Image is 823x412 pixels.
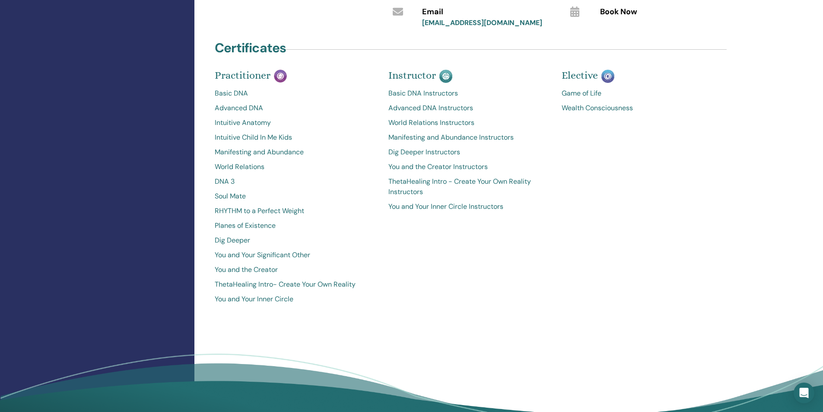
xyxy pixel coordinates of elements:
[215,103,375,113] a: Advanced DNA
[215,250,375,260] a: You and Your Significant Other
[215,265,375,275] a: You and the Creator
[388,201,549,212] a: You and Your Inner Circle Instructors
[215,118,375,128] a: Intuitive Anatomy
[562,103,722,113] a: Wealth Consciousness
[215,162,375,172] a: World Relations
[215,132,375,143] a: Intuitive Child In Me Kids
[562,88,722,99] a: Game of Life
[388,103,549,113] a: Advanced DNA Instructors
[215,279,375,290] a: ThetaHealing Intro- Create Your Own Reality
[388,176,549,197] a: ThetaHealing Intro - Create Your Own Reality Instructors
[215,206,375,216] a: RHYTHM to a Perfect Weight
[215,191,375,201] a: Soul Mate
[422,6,443,18] span: Email
[215,147,375,157] a: Manifesting and Abundance
[388,69,436,81] span: Instructor
[388,118,549,128] a: World Relations Instructors
[215,69,270,81] span: Practitioner
[388,132,549,143] a: Manifesting and Abundance Instructors
[215,88,375,99] a: Basic DNA
[215,220,375,231] a: Planes of Existence
[388,162,549,172] a: You and the Creator Instructors
[215,176,375,187] a: DNA 3
[600,6,637,18] span: Book Now
[388,147,549,157] a: Dig Deeper Instructors
[215,294,375,304] a: You and Your Inner Circle
[388,88,549,99] a: Basic DNA Instructors
[422,18,542,27] a: [EMAIL_ADDRESS][DOMAIN_NAME]
[794,383,814,403] div: Open Intercom Messenger
[215,235,375,246] a: Dig Deeper
[215,40,286,56] h4: Certificates
[562,69,598,81] span: Elective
